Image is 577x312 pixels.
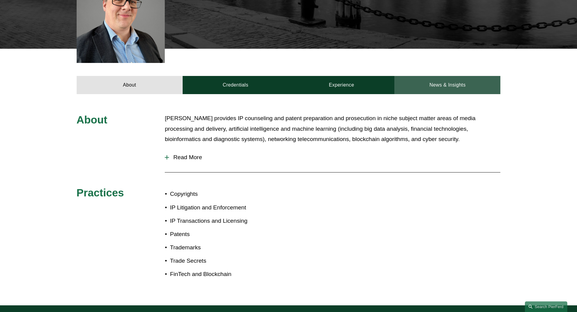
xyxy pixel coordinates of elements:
p: Patents [170,229,288,240]
a: News & Insights [394,76,500,94]
p: Copyrights [170,189,288,199]
p: IP Litigation and Enforcement [170,202,288,213]
a: Search this site [525,301,567,312]
button: Read More [165,149,500,165]
a: About [77,76,183,94]
p: Trade Secrets [170,256,288,266]
p: [PERSON_NAME] provides IP counseling and patent preparation and prosecution in niche subject matt... [165,113,500,145]
p: Trademarks [170,242,288,253]
a: Credentials [183,76,289,94]
p: FinTech and Blockchain [170,269,288,280]
span: Read More [169,154,500,161]
span: About [77,114,108,126]
a: Experience [289,76,395,94]
p: IP Transactions and Licensing [170,216,288,226]
span: Practices [77,187,124,199]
